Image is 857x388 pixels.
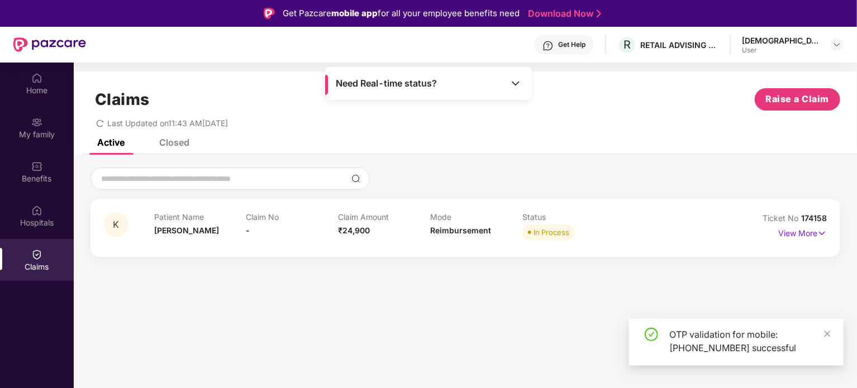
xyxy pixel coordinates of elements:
span: ₹24,900 [338,226,370,235]
span: - [246,226,250,235]
img: Stroke [597,8,601,20]
div: RETAIL ADVISING SERVICES LLP [640,40,718,50]
span: Raise a Claim [766,92,830,106]
span: Reimbursement [430,226,491,235]
img: svg+xml;base64,PHN2ZyB4bWxucz0iaHR0cDovL3d3dy53My5vcmcvMjAwMC9zdmciIHdpZHRoPSIxNyIgaGVpZ2h0PSIxNy... [817,227,827,239]
img: svg+xml;base64,PHN2ZyBpZD0iU2VhcmNoLTMyeDMyIiB4bWxucz0iaHR0cDovL3d3dy53My5vcmcvMjAwMC9zdmciIHdpZH... [351,174,360,183]
p: Status [522,212,615,222]
span: Need Real-time status? [336,78,437,89]
span: R [623,38,631,51]
span: Ticket No [763,213,801,223]
img: svg+xml;base64,PHN2ZyBpZD0iQ2xhaW0iIHhtbG5zPSJodHRwOi8vd3d3LnczLm9yZy8yMDAwL3N2ZyIgd2lkdGg9IjIwIi... [31,249,42,260]
img: Logo [264,8,275,19]
p: Mode [430,212,522,222]
h1: Claims [95,90,150,109]
img: svg+xml;base64,PHN2ZyBpZD0iSG9tZSIgeG1sbnM9Imh0dHA6Ly93d3cudzMub3JnLzIwMDAvc3ZnIiB3aWR0aD0iMjAiIG... [31,73,42,84]
div: Get Help [558,40,585,49]
div: Active [97,137,125,148]
div: [DEMOGRAPHIC_DATA] [742,35,820,46]
p: View More [778,224,827,239]
img: Toggle Icon [510,78,521,89]
img: New Pazcare Logo [13,37,86,52]
span: check-circle [645,328,658,341]
span: Last Updated on 11:43 AM[DATE] [107,118,228,128]
div: User [742,46,820,55]
strong: mobile app [331,8,378,18]
a: Download Now [528,8,598,20]
img: svg+xml;base64,PHN2ZyBpZD0iRHJvcGRvd24tMzJ4MzIiIHhtbG5zPSJodHRwOi8vd3d3LnczLm9yZy8yMDAwL3N2ZyIgd2... [832,40,841,49]
span: redo [96,118,104,128]
div: OTP validation for mobile: [PHONE_NUMBER] successful [669,328,830,355]
button: Raise a Claim [755,88,840,111]
div: In Process [534,227,569,238]
img: svg+xml;base64,PHN2ZyBpZD0iQmVuZWZpdHMiIHhtbG5zPSJodHRwOi8vd3d3LnczLm9yZy8yMDAwL3N2ZyIgd2lkdGg9Ij... [31,161,42,172]
p: Claim No [246,212,339,222]
span: 174158 [801,213,827,223]
img: svg+xml;base64,PHN2ZyBpZD0iSG9zcGl0YWxzIiB4bWxucz0iaHR0cDovL3d3dy53My5vcmcvMjAwMC9zdmciIHdpZHRoPS... [31,205,42,216]
img: svg+xml;base64,PHN2ZyBpZD0iSGVscC0zMngzMiIgeG1sbnM9Imh0dHA6Ly93d3cudzMub3JnLzIwMDAvc3ZnIiB3aWR0aD... [542,40,554,51]
div: Closed [159,137,189,148]
p: Claim Amount [338,212,430,222]
span: K [113,220,120,229]
span: [PERSON_NAME] [154,226,219,235]
span: close [823,330,831,338]
p: Patient Name [154,212,246,222]
img: svg+xml;base64,PHN2ZyB3aWR0aD0iMjAiIGhlaWdodD0iMjAiIHZpZXdCb3g9IjAgMCAyMCAyMCIgZmlsbD0ibm9uZSIgeG... [31,117,42,128]
div: Get Pazcare for all your employee benefits need [283,7,520,20]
